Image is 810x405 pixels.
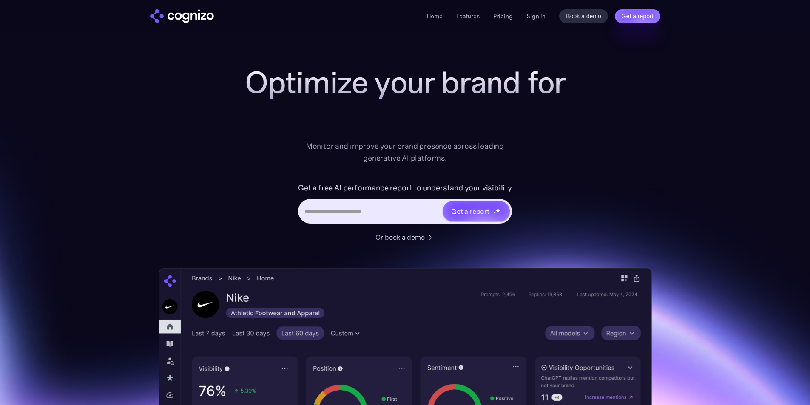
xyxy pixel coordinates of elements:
a: home [150,9,214,23]
img: star [495,208,501,213]
label: Get a free AI performance report to understand your visibility [298,181,512,195]
a: Or book a demo [375,232,435,242]
a: Sign in [526,11,546,21]
div: Or book a demo [375,232,425,242]
img: star [493,211,496,214]
a: Get a report [615,9,660,23]
div: Get a report [451,206,489,216]
a: Features [456,12,480,20]
a: Pricing [493,12,513,20]
img: cognizo logo [150,9,214,23]
form: Hero URL Input Form [298,181,512,228]
a: Get a reportstarstarstar [442,200,511,222]
h1: Optimize your brand for [235,65,575,99]
div: Monitor and improve your brand presence across leading generative AI platforms. [301,140,510,164]
a: Home [427,12,443,20]
img: star [493,208,495,210]
a: Book a demo [559,9,608,23]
